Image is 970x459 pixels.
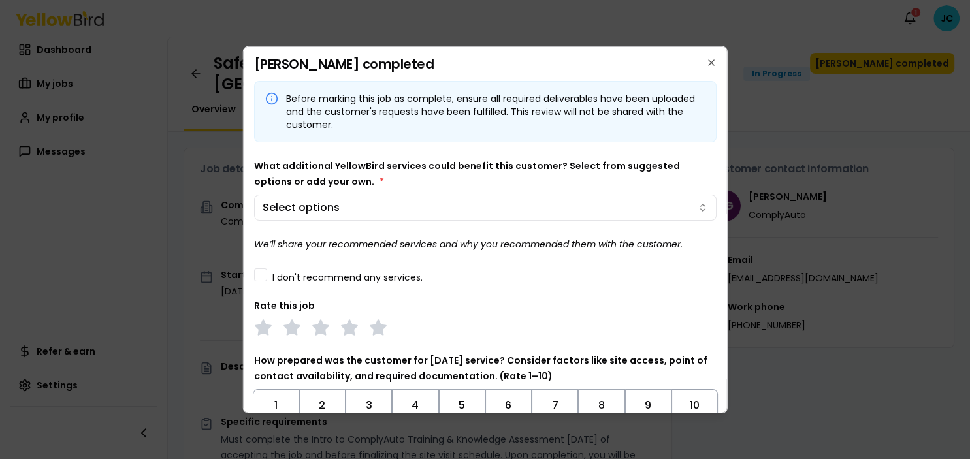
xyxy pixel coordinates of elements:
[253,353,707,382] label: How prepared was the customer for [DATE] service? Consider factors like site access, point of con...
[671,388,718,421] button: Toggle 10
[285,91,705,131] div: Before marking this job as complete, ensure all required deliverables have been uploaded and the ...
[272,272,422,281] label: I don't recommend any services.
[262,199,339,215] span: Select options
[438,388,485,421] button: Toggle 5
[253,57,717,70] h2: [PERSON_NAME] completed
[253,237,682,250] i: We’ll share your recommended services and why you recommended them with the customer.
[624,388,671,421] button: Toggle 9
[253,298,314,311] label: Rate this job
[392,388,438,421] button: Toggle 4
[253,194,717,220] button: Select options
[252,388,299,421] button: Toggle 1
[346,388,392,421] button: Toggle 3
[299,388,346,421] button: Toggle 2
[532,388,578,421] button: Toggle 7
[578,388,624,421] button: Toggle 8
[253,159,679,187] label: What additional YellowBird services could benefit this customer? Select from suggested options or...
[485,388,532,421] button: Toggle 6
